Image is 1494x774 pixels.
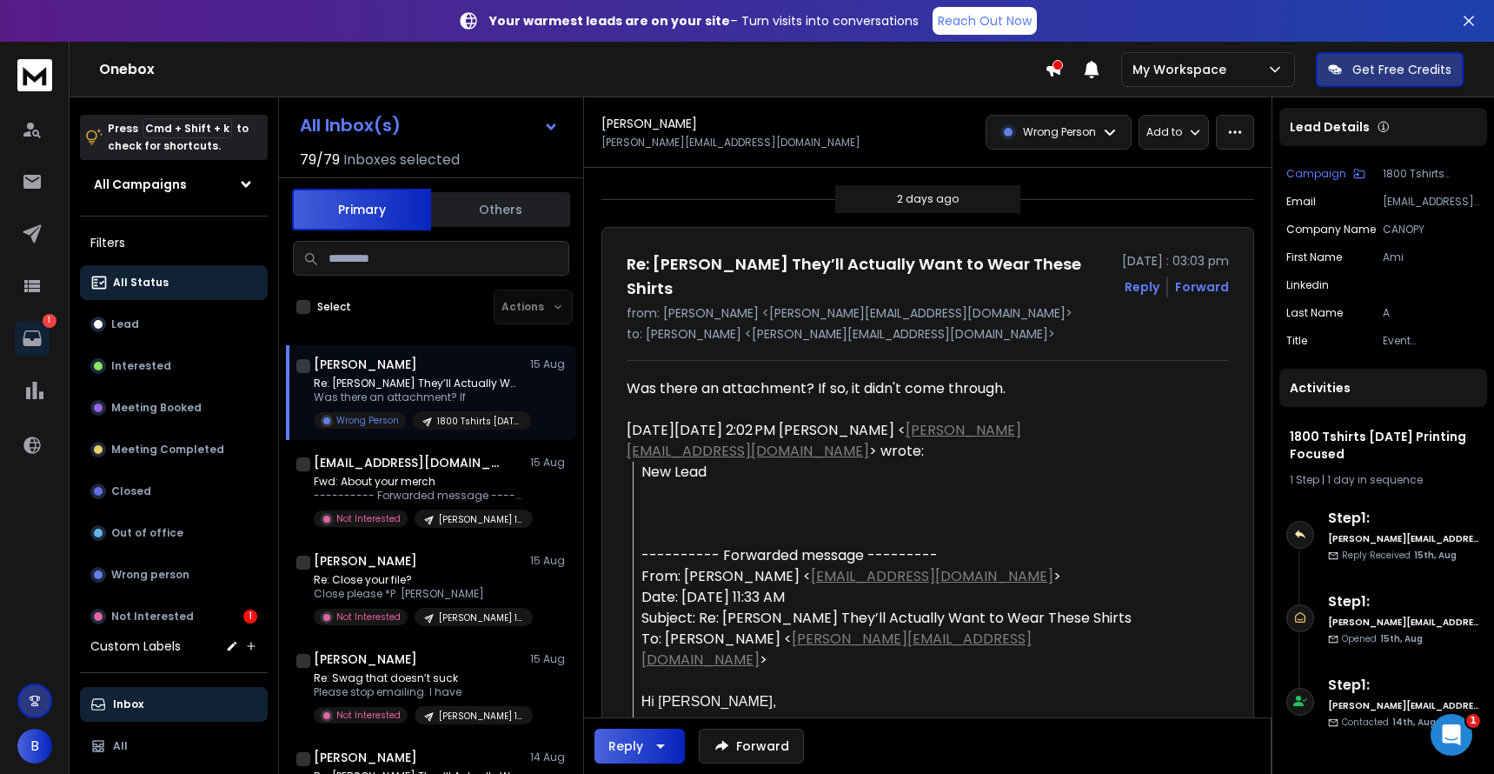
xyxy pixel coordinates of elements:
[111,568,189,582] p: Wrong person
[933,7,1037,35] a: Reach Out Now
[300,150,340,170] span: 79 / 79
[641,587,1134,608] div: Date: [DATE] 11:33 AM
[489,12,730,30] strong: Your warmest leads are on your site
[113,697,143,711] p: Inbox
[1383,250,1480,264] p: Ami
[1328,591,1480,612] h6: Step 1 :
[1286,167,1346,181] p: Campaign
[111,610,194,624] p: Not Interested
[99,59,1045,80] h1: Onebox
[314,356,417,373] h1: [PERSON_NAME]
[627,420,1021,461] a: [PERSON_NAME][EMAIL_ADDRESS][DOMAIN_NAME]
[111,443,224,457] p: Meeting Completed
[17,729,52,764] button: B
[530,456,569,470] p: 15 Aug
[1286,223,1376,237] p: Company Name
[627,304,1229,322] p: from: [PERSON_NAME] <[PERSON_NAME][EMAIL_ADDRESS][DOMAIN_NAME]>
[292,189,431,230] button: Primary
[938,12,1032,30] p: Reach Out Now
[1316,52,1464,87] button: Get Free Credits
[113,739,128,753] p: All
[314,454,505,471] h1: [EMAIL_ADDRESS][DOMAIN_NAME]
[1279,369,1487,407] div: Activities
[111,401,202,415] p: Meeting Booked
[439,710,522,723] p: [PERSON_NAME] 1800 TShirts - Email Opens Re-offer (07/16)
[530,357,569,371] p: 15 Aug
[314,390,522,404] p: Was there an attachment? If
[1342,716,1436,729] p: Contacted
[811,566,1053,586] a: [EMAIL_ADDRESS][DOMAIN_NAME]
[1290,473,1477,487] div: |
[1328,616,1480,629] h6: [PERSON_NAME][EMAIL_ADDRESS][DOMAIN_NAME]
[1125,278,1159,296] button: Reply
[15,321,50,356] a: 1
[1328,675,1480,696] h6: Step 1 :
[111,359,171,373] p: Interested
[1380,632,1423,645] span: 15th, Aug
[1342,549,1457,562] p: Reply Received
[243,610,257,624] div: 1
[113,276,169,290] p: All Status
[627,420,1134,462] div: [DATE][DATE] 2:02 PM [PERSON_NAME] < > wrote:
[1146,125,1182,139] p: Add to
[314,573,522,587] p: Re: Close your file?
[1286,278,1329,292] p: linkedin
[1290,118,1370,136] p: Lead Details
[1383,306,1480,320] p: A
[1122,252,1229,270] p: [DATE] : 03:03 pm
[1290,472,1319,487] span: 1 Step
[111,484,151,498] p: Closed
[439,611,522,624] p: [PERSON_NAME] 1800 TShirts - Email Opens Re-offer (07/16)
[1327,472,1423,487] span: 1 day in sequence
[1286,334,1307,348] p: title
[1132,61,1233,78] p: My Workspace
[1328,532,1480,545] h6: [PERSON_NAME][EMAIL_ADDRESS][DOMAIN_NAME]
[17,59,52,91] img: logo
[489,12,919,30] p: – Turn visits into conversations
[530,554,569,568] p: 15 Aug
[314,489,522,503] p: ---------- Forwarded message --------- From: <[PERSON_NAME][EMAIL_ADDRESS][PERSON_NAME][DOMAIN_NAME]
[314,749,417,766] h1: [PERSON_NAME]
[80,265,268,300] button: All Status
[627,252,1112,301] h1: Re: [PERSON_NAME] They’ll Actually Want to Wear These Shirts
[80,599,268,634] button: Not Interested1
[1352,61,1451,78] p: Get Free Credits
[1023,125,1096,139] p: Wrong Person
[699,729,804,764] button: Forward
[1383,334,1480,348] p: Event Programming Manager
[601,115,697,132] h1: [PERSON_NAME]
[314,671,522,685] p: Re: Swag that doesn’t suck
[1414,549,1457,562] span: 15th, Aug
[286,108,573,143] button: All Inbox(s)
[90,637,181,655] h3: Custom Labels
[300,117,401,134] h1: All Inbox(s)
[1466,714,1480,728] span: 1
[641,545,1134,566] div: ---------- Forwarded message ---------
[1328,699,1480,712] h6: [PERSON_NAME][EMAIL_ADDRESS][DOMAIN_NAME]
[641,566,1134,587] div: From: [PERSON_NAME] < >
[336,709,401,722] p: Not Interested
[336,512,401,525] p: Not Interested
[627,378,1134,399] div: Was there an attachment? If so, it didn't come through.
[314,651,417,668] h1: [PERSON_NAME]
[1383,195,1480,209] p: [EMAIL_ADDRESS][DOMAIN_NAME]
[1392,716,1436,729] span: 14th, Aug
[143,118,232,138] span: Cmd + Shift + k
[1383,223,1480,237] p: CANOPY
[608,737,643,755] div: Reply
[1175,278,1229,296] div: Forward
[314,475,522,489] p: Fwd: About your merch
[439,513,522,526] p: [PERSON_NAME] 1800 TShirts - Email Opens Re-offer (07/16)
[530,652,569,666] p: 15 Aug
[1286,250,1342,264] p: First Name
[1290,428,1477,463] h1: 1800 Tshirts [DATE] Printing Focused
[314,552,417,570] h1: [PERSON_NAME]
[94,176,187,193] h1: All Campaigns
[530,751,569,764] p: 14 Aug
[437,415,521,428] p: 1800 Tshirts [DATE] Printing Focused
[1286,195,1316,209] p: Email
[1431,714,1472,756] iframe: Intercom live chat
[314,587,522,601] p: Close please *P. [PERSON_NAME]
[80,349,268,384] button: Interested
